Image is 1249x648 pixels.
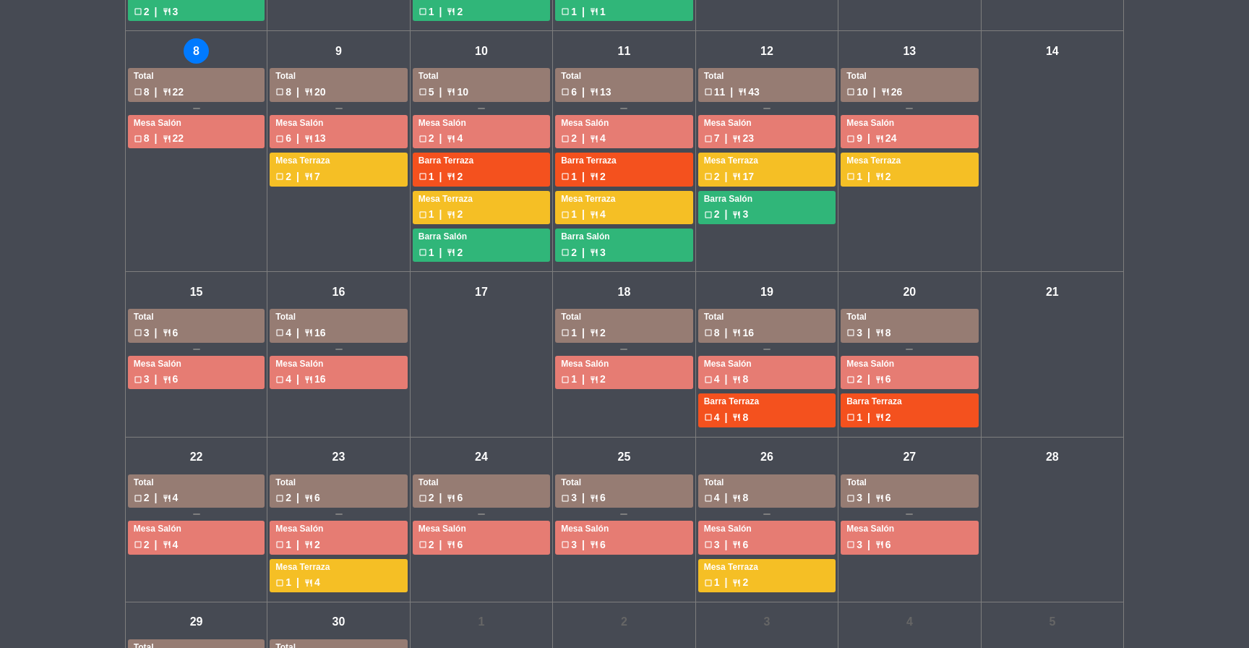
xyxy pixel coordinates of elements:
div: 9 24 [846,130,972,147]
div: Total [846,310,972,325]
div: 21 [1039,279,1065,304]
span: check_box_outline_blank [134,135,142,143]
span: | [582,206,585,223]
div: 28 [1039,445,1065,470]
span: restaurant [875,540,884,549]
span: | [582,490,585,506]
div: 2 4 [134,490,259,506]
div: 16 [326,279,351,304]
div: 2 3 [134,4,259,20]
div: Total [704,310,830,325]
div: 2 3 [704,206,830,223]
span: check_box_outline_blank [704,540,713,549]
div: 24 [468,445,494,470]
span: | [724,409,727,426]
span: | [439,490,442,506]
div: Total [134,310,259,325]
span: check_box_outline_blank [704,413,713,422]
span: | [867,169,870,185]
div: Mesa Salón [704,116,830,131]
span: check_box_outline_blank [134,88,142,96]
span: | [155,84,158,101]
span: restaurant [881,88,890,96]
span: | [439,169,442,185]
span: restaurant [590,248,598,257]
span: restaurant [738,88,747,96]
span: | [296,169,299,185]
div: 1 2 [419,244,544,261]
span: | [724,169,727,185]
div: 8 [184,38,209,64]
span: | [730,84,733,101]
div: 3 6 [846,490,972,506]
div: Barra Salón [419,230,544,244]
div: Mesa Salón [275,522,401,537]
span: restaurant [304,540,313,549]
div: 4 8 [704,371,830,388]
span: | [439,537,442,553]
div: 2 6 [419,490,544,506]
span: | [296,84,299,101]
div: Total [561,310,687,325]
div: Mesa Salón [134,522,259,537]
span: | [439,84,442,101]
div: 3 6 [704,537,830,553]
div: Mesa Salón [561,357,687,372]
div: Mesa Salón [846,522,972,537]
span: | [867,130,870,147]
span: check_box_outline_blank [704,210,713,219]
div: 8 20 [275,84,401,101]
span: restaurant [447,540,455,549]
div: 1 2 [846,409,972,426]
div: Total [275,69,401,84]
span: restaurant [163,328,171,337]
span: restaurant [590,172,598,181]
div: 2 6 [846,371,972,388]
div: 11 43 [704,84,830,101]
div: 1 4 [275,574,401,591]
span: | [155,537,158,553]
div: Total [561,69,687,84]
span: check_box_outline_blank [561,540,570,549]
span: restaurant [732,328,741,337]
span: | [155,325,158,341]
span: | [867,409,870,426]
span: | [582,4,585,20]
span: restaurant [590,494,598,503]
span: check_box_outline_blank [134,494,142,503]
div: 10 26 [846,84,972,101]
span: check_box_outline_blank [704,328,713,337]
span: restaurant [875,375,884,384]
div: Mesa Terraza [419,192,544,207]
span: | [724,371,727,388]
div: 3 6 [561,537,687,553]
span: restaurant [163,135,171,143]
span: check_box_outline_blank [846,135,855,143]
div: Total [561,476,687,490]
div: 20 [897,279,922,304]
div: 1 2 [419,169,544,185]
span: | [867,371,870,388]
div: Mesa Terraza [561,192,687,207]
span: | [724,537,727,553]
span: restaurant [875,328,884,337]
span: check_box_outline_blank [846,540,855,549]
div: Barra Terraza [704,395,830,409]
span: check_box_outline_blank [275,375,284,384]
div: Mesa Salón [419,116,544,131]
span: restaurant [732,494,741,503]
div: 26 [754,445,779,470]
span: restaurant [304,579,313,587]
span: check_box_outline_blank [561,248,570,257]
span: | [582,537,585,553]
span: check_box_outline_blank [275,172,284,181]
div: Barra Terraza [561,154,687,169]
span: check_box_outline_blank [561,375,570,384]
div: 14 [1039,38,1065,64]
span: restaurant [304,88,313,96]
div: 30 [326,610,351,635]
span: restaurant [590,7,598,16]
div: 8 22 [134,84,259,101]
div: Total [134,476,259,490]
span: | [155,371,158,388]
